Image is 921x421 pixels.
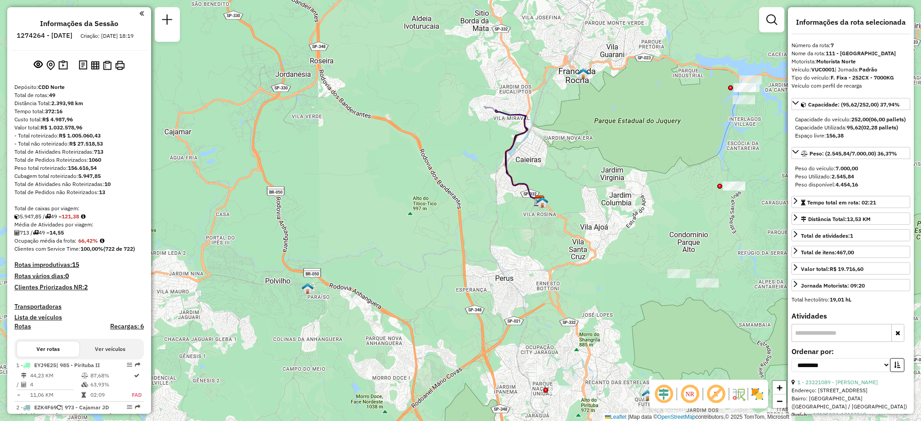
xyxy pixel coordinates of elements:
[831,42,834,49] strong: 7
[791,296,910,304] div: Total hectolitro:
[14,107,144,115] div: Tempo total:
[34,362,56,368] span: EYJ9E25
[14,164,144,172] div: Peso total roteirizado:
[830,296,851,303] strong: 19,01 hL
[847,124,861,131] strong: 95,62
[14,124,144,132] div: Valor total:
[791,58,910,66] div: Motorista:
[16,404,112,419] span: | 973 - Cajamar JD adelaide, 974 - [GEOGRAPHIC_DATA]
[14,229,144,237] div: 713 / 49 =
[791,229,910,241] a: Total de atividades:1
[49,229,64,236] strong: 14,55
[795,132,907,140] div: Espaço livre:
[830,266,863,272] strong: R$ 19.716,60
[16,380,21,389] td: /
[847,216,871,222] span: 13,53 KM
[791,312,910,320] h4: Atividades
[791,213,910,225] a: Distância Total:13,53 KM
[89,59,101,71] button: Visualizar relatório de Roteirização
[14,188,144,196] div: Total de Pedidos não Roteirizados:
[577,68,589,80] img: Franco da Rocha
[791,18,910,27] h4: Informações da rota selecionada
[808,101,900,108] span: Capacidade: (95,62/252,00) 37,94%
[809,150,897,157] span: Peso: (2.545,84/7.000,00) 36,37%
[14,261,144,269] h4: Rotas improdutivas:
[62,213,79,220] strong: 121,38
[14,314,144,321] h4: Lista de veículos
[16,362,100,368] span: 1 -
[127,404,132,410] em: Opções
[21,373,27,378] i: Distância Total
[791,147,910,159] a: Peso: (2.545,84/7.000,00) 36,37%
[811,66,835,73] strong: VUC0001
[135,404,140,410] em: Rota exportada
[33,230,39,235] i: Total de rotas
[42,116,73,123] strong: R$ 4.987,96
[733,95,755,104] div: Atividade não roteirizada - KAUAY JUNIOR THOMAS
[59,132,101,139] strong: R$ 1.005.060,43
[777,382,782,393] span: +
[696,279,719,288] div: Atividade não roteirizada - JOAQUIM TEIXEIRA FRE
[14,180,144,188] div: Total de Atividades não Roteirizadas:
[38,84,65,90] strong: CDD Norte
[795,124,907,132] div: Capacidade Utilizada:
[103,245,135,252] strong: (722 de 722)
[78,237,98,244] strong: 66,42%
[791,66,910,74] div: Veículo:
[816,58,856,65] strong: Motorista Norte
[791,246,910,258] a: Total de itens:467,00
[94,148,103,155] strong: 713
[723,182,745,191] div: Atividade não roteirizada - ALOIZIO APARECIDO DE
[14,140,144,148] div: - Total não roteirizado:
[653,383,675,405] span: Ocultar deslocamento
[89,156,101,163] strong: 1060
[90,380,132,389] td: 63,93%
[40,19,118,28] h4: Informações da Sessão
[791,82,910,90] div: Veículo com perfil de recarga
[791,112,910,143] div: Capacidade: (95,62/252,00) 37,94%
[30,390,81,399] td: 11,06 KM
[135,362,140,368] em: Rota exportada
[14,230,20,235] i: Total de Atividades
[16,390,21,399] td: =
[84,283,88,291] strong: 2
[16,404,112,419] span: 2 -
[77,58,89,72] button: Logs desbloquear sessão
[763,11,781,29] a: Exibir filtros
[45,108,63,115] strong: 372:16
[34,404,57,411] span: EZK4F69
[131,390,142,399] td: FAD
[14,132,144,140] div: - Total roteirizado:
[14,204,144,213] div: Total de caixas por viagem:
[101,59,113,72] button: Visualizar Romaneio
[17,31,72,40] h6: 1274264 - [DATE]
[81,214,85,219] i: Meta Caixas/viagem: 157,50 Diferença: -36,12
[110,323,144,330] h4: Recargas: 6
[791,279,910,291] a: Jornada Motorista: 09:20
[14,303,144,310] h4: Transportadoras
[549,386,571,394] div: Atividade não roteirizada - JOAO MANUEL CANADA F
[603,413,791,421] div: Map data © contributors,© 2025 TomTom, Microsoft
[679,383,701,405] span: Ocultar NR
[801,232,853,239] span: Total de atividades:
[14,221,144,229] div: Média de Atividades por viagem:
[791,49,910,58] div: Nome da rota:
[72,261,79,269] strong: 15
[831,74,894,81] strong: F. Fixa - 252CX - 7000KG
[30,371,81,380] td: 44,23 KM
[14,172,144,180] div: Cubagem total roteirizado:
[795,165,858,172] span: Peso do veículo:
[605,414,626,420] a: Leaflet
[14,237,76,244] span: Ocupação média da frota:
[791,196,910,208] a: Tempo total em rota: 02:21
[14,323,31,330] a: Rotas
[791,346,910,357] label: Ordenar por:
[667,269,690,278] div: Atividade não roteirizada - CANTAREIRA AMBIENTAL
[104,181,111,187] strong: 10
[791,394,910,411] div: Bairro: [GEOGRAPHIC_DATA] ([GEOGRAPHIC_DATA] / [GEOGRAPHIC_DATA])
[835,66,877,73] span: | Jornada:
[773,394,786,408] a: Zoom out
[791,411,910,419] div: Pedidos:
[99,189,105,195] strong: 13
